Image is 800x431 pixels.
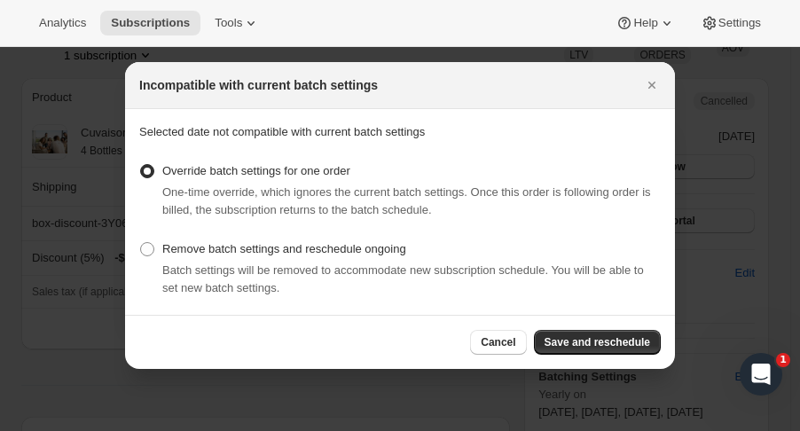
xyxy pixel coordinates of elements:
[139,76,378,94] h2: Incompatible with current batch settings
[139,125,425,138] span: Selected date not compatible with current batch settings
[740,353,782,396] iframe: Intercom live chat
[100,11,200,35] button: Subscriptions
[162,164,350,177] span: Override batch settings for one order
[162,185,651,216] span: One-time override, which ignores the current batch settings. Once this order is following order i...
[215,16,242,30] span: Tools
[534,330,661,355] button: Save and reschedule
[718,16,761,30] span: Settings
[28,11,97,35] button: Analytics
[639,73,664,98] button: Close
[776,353,790,367] span: 1
[605,11,686,35] button: Help
[111,16,190,30] span: Subscriptions
[545,335,650,349] span: Save and reschedule
[633,16,657,30] span: Help
[162,242,406,255] span: Remove batch settings and reschedule ongoing
[204,11,271,35] button: Tools
[39,16,86,30] span: Analytics
[690,11,772,35] button: Settings
[162,263,644,294] span: Batch settings will be removed to accommodate new subscription schedule. You will be able to set ...
[481,335,515,349] span: Cancel
[470,330,526,355] button: Cancel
